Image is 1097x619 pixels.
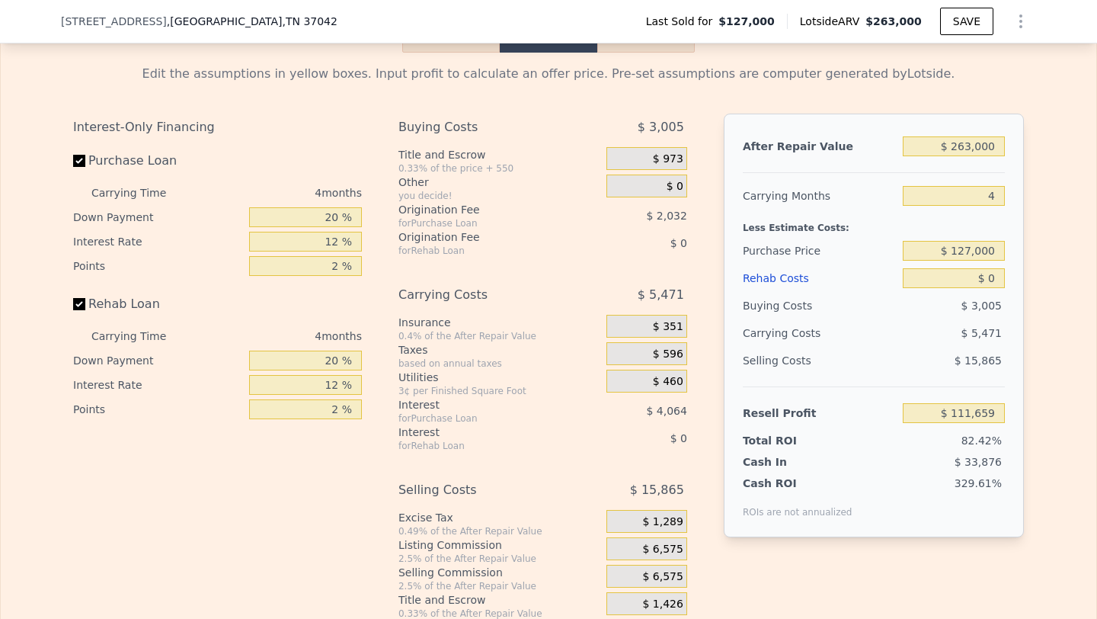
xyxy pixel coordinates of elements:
div: Utilities [398,370,600,385]
span: , [GEOGRAPHIC_DATA] [167,14,337,29]
span: $ 1,426 [642,598,683,611]
span: $ 5,471 [638,281,684,309]
div: 4 months [197,181,362,205]
div: Interest [398,397,568,412]
span: Last Sold for [646,14,719,29]
span: $ 6,575 [642,570,683,584]
div: Interest [398,425,568,440]
span: $ 15,865 [630,476,684,504]
div: Resell Profit [743,399,897,427]
label: Purchase Loan [73,147,243,175]
div: Carrying Costs [743,319,838,347]
div: Carrying Time [91,324,190,348]
div: you decide! [398,190,600,202]
div: Title and Escrow [398,147,600,162]
button: Show Options [1006,6,1036,37]
span: $ 596 [653,348,683,361]
div: for Rehab Loan [398,245,568,257]
div: 0.49% of the After Repair Value [398,525,600,537]
span: $ 15,865 [955,354,1002,367]
div: Down Payment [73,205,243,229]
div: 2.5% of the After Repair Value [398,553,600,565]
span: $ 1,289 [642,515,683,529]
div: Selling Commission [398,565,600,580]
div: 2.5% of the After Repair Value [398,580,600,592]
div: Buying Costs [743,292,897,319]
span: $ 5,471 [961,327,1002,339]
span: $ 973 [653,152,683,166]
span: , TN 37042 [282,15,337,27]
span: [STREET_ADDRESS] [61,14,167,29]
div: Total ROI [743,433,838,448]
div: 0.4% of the After Repair Value [398,330,600,342]
span: $ 0 [667,180,683,194]
div: 0.33% of the price + 550 [398,162,600,175]
span: $ 4,064 [646,405,686,417]
div: Insurance [398,315,600,330]
div: Interest Rate [73,373,243,397]
div: Carrying Months [743,182,897,210]
span: 82.42% [961,435,1002,447]
span: $ 6,575 [642,543,683,556]
div: Down Payment [73,348,243,373]
span: $ 3,005 [961,300,1002,312]
input: Purchase Loan [73,155,85,167]
div: Interest Rate [73,229,243,254]
button: SAVE [940,8,993,35]
div: Listing Commission [398,537,600,553]
div: Points [73,254,243,278]
div: Origination Fee [398,202,568,217]
input: Rehab Loan [73,298,85,310]
div: 4 months [197,324,362,348]
div: Carrying Costs [398,281,568,309]
div: for Purchase Loan [398,217,568,229]
span: $ 33,876 [955,456,1002,468]
span: $ 3,005 [638,114,684,141]
div: Selling Costs [743,347,897,374]
div: Taxes [398,342,600,358]
span: $263,000 [865,15,922,27]
div: based on annual taxes [398,358,600,370]
div: Less Estimate Costs: [743,210,1005,237]
span: Lotside ARV [800,14,865,29]
div: Rehab Costs [743,265,897,292]
span: 329.61% [955,477,1002,489]
div: Origination Fee [398,229,568,245]
span: $ 0 [670,432,687,444]
div: for Rehab Loan [398,440,568,452]
div: Purchase Price [743,237,897,265]
div: Cash ROI [743,476,852,491]
div: Title and Escrow [398,592,600,608]
span: $ 351 [653,320,683,334]
span: $ 2,032 [646,210,686,222]
div: After Repair Value [743,133,897,160]
span: $ 460 [653,375,683,389]
div: Selling Costs [398,476,568,504]
div: Excise Tax [398,510,600,525]
div: for Purchase Loan [398,412,568,425]
div: Other [398,175,600,190]
div: Points [73,397,243,422]
div: Cash In [743,454,838,470]
div: Carrying Time [91,181,190,205]
div: 3¢ per Finished Square Foot [398,385,600,397]
span: $127,000 [718,14,775,29]
div: Edit the assumptions in yellow boxes. Input profit to calculate an offer price. Pre-set assumptio... [73,65,1024,83]
div: ROIs are not annualized [743,491,852,518]
label: Rehab Loan [73,290,243,318]
div: Buying Costs [398,114,568,141]
span: $ 0 [670,237,687,249]
div: Interest-Only Financing [73,114,362,141]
